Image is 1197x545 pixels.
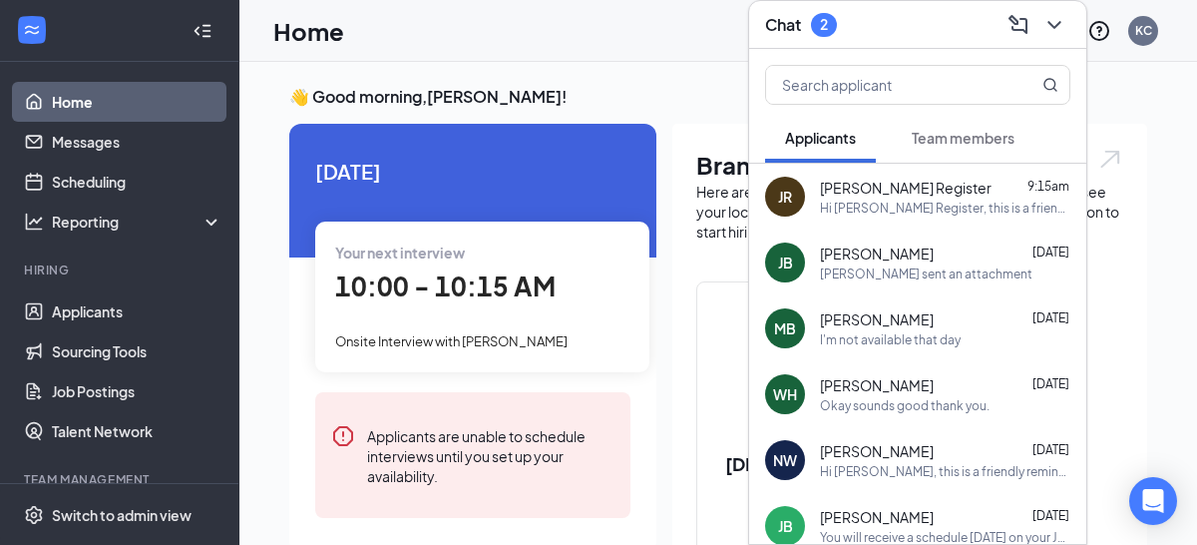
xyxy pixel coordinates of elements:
div: MB [774,318,796,338]
button: ComposeMessage [1002,9,1034,41]
div: WH [773,384,797,404]
span: [DATE] [315,156,630,187]
span: Applicants [785,129,856,147]
svg: Error [331,424,355,448]
a: Talent Network [52,411,222,451]
span: [PERSON_NAME] Register [820,178,992,198]
a: Applicants [52,291,222,331]
span: [PERSON_NAME] [820,244,934,264]
a: Scheduling [52,162,222,202]
span: 9:15am [1027,179,1069,194]
h3: Chat [765,14,801,36]
h2: [DEMOGRAPHIC_DATA]-fil-A [697,451,975,501]
a: Messages [52,122,222,162]
img: open.6027fd2a22e1237b5b06.svg [1097,148,1123,171]
div: KC [1135,22,1152,39]
a: Sourcing Tools [52,331,222,371]
div: Applicants are unable to schedule interviews until you set up your availability. [367,424,614,486]
div: JB [778,253,793,272]
span: [DATE] [1032,376,1069,391]
input: Search applicant [766,66,1002,104]
div: JB [778,516,793,536]
svg: ComposeMessage [1006,13,1030,37]
span: [DATE] [1032,245,1069,260]
svg: Settings [24,505,44,525]
h3: 👋 Good morning, [PERSON_NAME] ! [289,86,1147,108]
span: [DATE] [1032,442,1069,457]
svg: ChevronDown [1042,13,1066,37]
button: ChevronDown [1038,9,1070,41]
a: Home [52,82,222,122]
div: I'm not available that day [820,331,961,348]
span: [PERSON_NAME] [820,507,934,527]
span: [DATE] [1032,508,1069,523]
div: JR [778,187,792,207]
svg: MagnifyingGlass [1042,77,1058,93]
div: Reporting [52,212,223,232]
div: Switch to admin view [52,505,192,525]
span: [PERSON_NAME] [820,441,934,461]
div: Open Intercom Messenger [1129,477,1177,525]
div: [PERSON_NAME] sent an attachment [820,266,1032,282]
span: [DATE] [1032,310,1069,325]
span: Onsite Interview with [PERSON_NAME] [335,333,568,349]
div: Here are the brands under this account. Click into a brand to see your locations, managers, job p... [696,182,1123,242]
span: Team members [912,129,1014,147]
div: 2 [820,16,828,33]
span: Your next interview [335,244,465,262]
span: [PERSON_NAME] [820,309,934,329]
span: [PERSON_NAME] [820,375,934,395]
div: Hiring [24,262,218,278]
div: Hi [PERSON_NAME], this is a friendly reminder. Your meeting with [DEMOGRAPHIC_DATA]-fil-A for Bac... [820,463,1070,480]
h1: Brand [696,148,1123,182]
div: NW [773,450,797,470]
h1: Home [273,14,344,48]
svg: WorkstreamLogo [22,20,42,40]
div: Hi [PERSON_NAME] Register, this is a friendly reminder. Your meeting with [DEMOGRAPHIC_DATA]-fil-... [820,200,1070,217]
div: Okay sounds good thank you. [820,397,990,414]
span: 10:00 - 10:15 AM [335,270,556,302]
svg: QuestionInfo [1087,19,1111,43]
a: Job Postings [52,371,222,411]
svg: Collapse [193,21,212,41]
svg: Analysis [24,212,44,232]
div: Team Management [24,471,218,488]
